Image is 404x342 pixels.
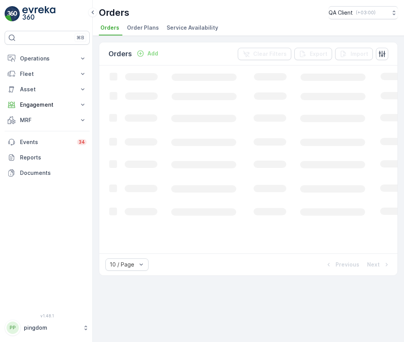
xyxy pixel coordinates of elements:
[20,169,87,177] p: Documents
[366,260,391,269] button: Next
[5,66,90,82] button: Fleet
[336,261,359,268] p: Previous
[5,134,90,150] a: Events34
[20,85,74,93] p: Asset
[7,322,19,334] div: PP
[351,50,368,58] p: Import
[22,6,55,22] img: logo_light-DOdMpM7g.png
[5,51,90,66] button: Operations
[310,50,327,58] p: Export
[324,260,360,269] button: Previous
[20,154,87,161] p: Reports
[5,112,90,128] button: MRF
[20,55,74,62] p: Operations
[147,50,158,57] p: Add
[356,10,376,16] p: ( +03:00 )
[134,49,161,58] button: Add
[253,50,287,58] p: Clear Filters
[294,48,332,60] button: Export
[100,24,119,32] span: Orders
[5,150,90,165] a: Reports
[20,138,72,146] p: Events
[109,49,132,59] p: Orders
[24,324,79,332] p: pingdom
[329,6,398,19] button: QA Client(+03:00)
[5,97,90,112] button: Engagement
[167,24,218,32] span: Service Availability
[20,101,74,109] p: Engagement
[5,313,90,318] span: v 1.48.1
[20,70,74,78] p: Fleet
[127,24,159,32] span: Order Plans
[5,320,90,336] button: PPpingdom
[20,116,74,124] p: MRF
[77,35,84,41] p: ⌘B
[5,165,90,181] a: Documents
[238,48,291,60] button: Clear Filters
[367,261,380,268] p: Next
[5,82,90,97] button: Asset
[99,7,129,19] p: Orders
[5,6,20,22] img: logo
[329,9,353,17] p: QA Client
[78,139,85,145] p: 34
[335,48,373,60] button: Import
